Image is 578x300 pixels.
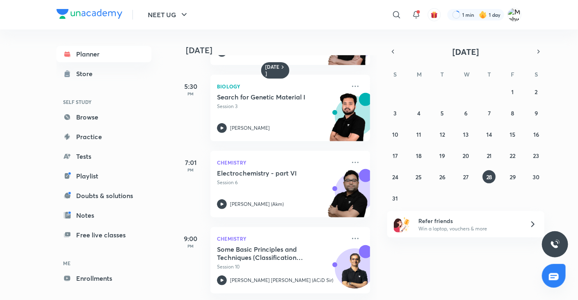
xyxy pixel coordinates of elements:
[419,225,519,232] p: Win a laptop, vouchers & more
[143,7,194,23] button: NEET UG
[440,131,445,138] abbr: August 12, 2025
[399,46,533,57] button: [DATE]
[506,106,519,120] button: August 8, 2025
[508,8,522,22] img: Mahwish Fatima
[394,70,397,78] abbr: Sunday
[419,217,519,225] h6: Refer friends
[265,64,280,77] h6: [DATE]
[459,106,472,120] button: August 6, 2025
[217,169,319,177] h5: Electrochemistry - part VI
[512,88,514,96] abbr: August 1, 2025
[217,245,319,262] h5: Some Basic Principles and Techniques (Classification and Nomenclature) - 10
[510,152,516,160] abbr: August 22, 2025
[392,173,398,181] abbr: August 24, 2025
[487,152,492,160] abbr: August 21, 2025
[436,149,449,162] button: August 19, 2025
[393,152,398,160] abbr: August 17, 2025
[488,109,491,117] abbr: August 7, 2025
[56,227,151,243] a: Free live classes
[394,216,410,232] img: referral
[56,256,151,270] h6: ME
[428,8,441,21] button: avatar
[535,109,538,117] abbr: August 9, 2025
[464,109,467,117] abbr: August 6, 2025
[506,128,519,141] button: August 15, 2025
[530,85,543,98] button: August 2, 2025
[217,81,345,91] p: Biology
[440,152,445,160] abbr: August 19, 2025
[459,170,472,183] button: August 27, 2025
[417,70,422,78] abbr: Monday
[412,106,425,120] button: August 4, 2025
[230,124,270,132] p: [PERSON_NAME]
[436,170,449,183] button: August 26, 2025
[174,91,207,96] p: PM
[479,11,487,19] img: streak
[535,88,538,96] abbr: August 2, 2025
[335,253,375,292] img: Avatar
[174,81,207,91] h5: 5:30
[56,129,151,145] a: Practice
[389,106,402,120] button: August 3, 2025
[389,170,402,183] button: August 24, 2025
[439,173,445,181] abbr: August 26, 2025
[506,170,519,183] button: August 29, 2025
[486,131,492,138] abbr: August 14, 2025
[463,131,469,138] abbr: August 13, 2025
[483,128,496,141] button: August 14, 2025
[550,239,560,249] img: ttu
[441,70,444,78] abbr: Tuesday
[533,173,540,181] abbr: August 30, 2025
[530,128,543,141] button: August 16, 2025
[416,152,422,160] abbr: August 18, 2025
[459,149,472,162] button: August 20, 2025
[389,149,402,162] button: August 17, 2025
[506,85,519,98] button: August 1, 2025
[217,93,319,101] h5: Search for Genetic Material I
[186,45,378,55] h4: [DATE]
[56,270,151,286] a: Enrollments
[56,46,151,62] a: Planner
[325,93,370,149] img: unacademy
[459,128,472,141] button: August 13, 2025
[510,173,516,181] abbr: August 29, 2025
[436,128,449,141] button: August 12, 2025
[174,234,207,244] h5: 9:00
[394,109,397,117] abbr: August 3, 2025
[412,149,425,162] button: August 18, 2025
[325,169,370,226] img: unacademy
[511,109,515,117] abbr: August 8, 2025
[416,173,422,181] abbr: August 25, 2025
[483,106,496,120] button: August 7, 2025
[441,109,444,117] abbr: August 5, 2025
[174,158,207,167] h5: 7:01
[217,234,345,244] p: Chemistry
[463,152,469,160] abbr: August 20, 2025
[56,95,151,109] h6: SELF STUDY
[511,70,515,78] abbr: Friday
[56,9,122,19] img: Company Logo
[217,263,345,271] p: Session 10
[530,170,543,183] button: August 30, 2025
[56,109,151,125] a: Browse
[392,131,398,138] abbr: August 10, 2025
[453,46,479,57] span: [DATE]
[506,149,519,162] button: August 22, 2025
[483,149,496,162] button: August 21, 2025
[417,109,420,117] abbr: August 4, 2025
[535,70,538,78] abbr: Saturday
[533,131,539,138] abbr: August 16, 2025
[431,11,438,18] img: avatar
[464,70,470,78] abbr: Wednesday
[217,103,345,110] p: Session 3
[76,69,97,79] div: Store
[56,168,151,184] a: Playlist
[230,201,284,208] p: [PERSON_NAME] (Akm)
[217,179,345,186] p: Session 6
[230,277,333,284] p: [PERSON_NAME] [PERSON_NAME] (ACiD Sir)
[56,65,151,82] a: Store
[174,167,207,172] p: PM
[530,106,543,120] button: August 9, 2025
[510,131,516,138] abbr: August 15, 2025
[217,158,345,167] p: Chemistry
